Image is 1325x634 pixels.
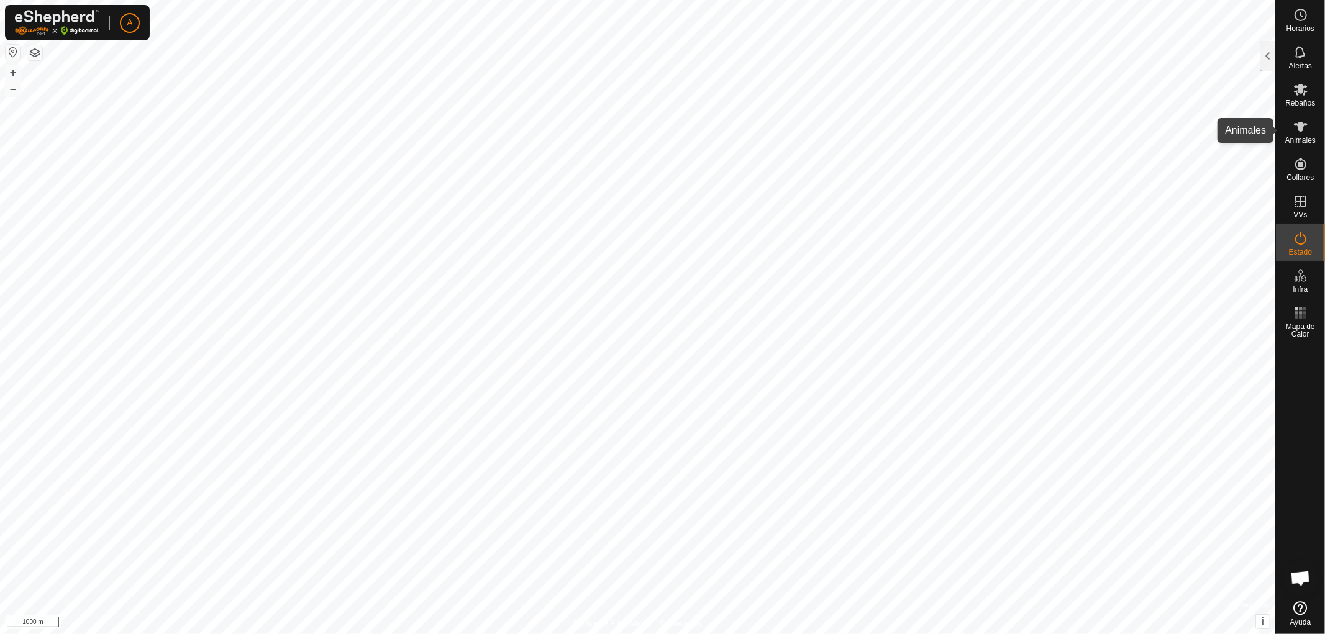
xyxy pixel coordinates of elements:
[15,10,99,35] img: Logo Gallagher
[6,45,20,60] button: Restablecer Mapa
[1285,99,1315,107] span: Rebaños
[1282,559,1319,597] div: Chat abierto
[127,16,132,29] span: A
[1256,615,1270,628] button: i
[1289,62,1312,70] span: Alertas
[6,65,20,80] button: +
[1289,248,1312,256] span: Estado
[27,45,42,60] button: Capas del Mapa
[1285,137,1316,144] span: Animales
[1276,596,1325,631] a: Ayuda
[1262,616,1264,627] span: i
[573,618,645,629] a: Política de Privacidad
[6,81,20,96] button: –
[1286,174,1314,181] span: Collares
[1279,323,1322,338] span: Mapa de Calor
[1293,286,1308,293] span: Infra
[660,618,702,629] a: Contáctenos
[1293,211,1307,219] span: VVs
[1290,618,1311,626] span: Ayuda
[1286,25,1314,32] span: Horarios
